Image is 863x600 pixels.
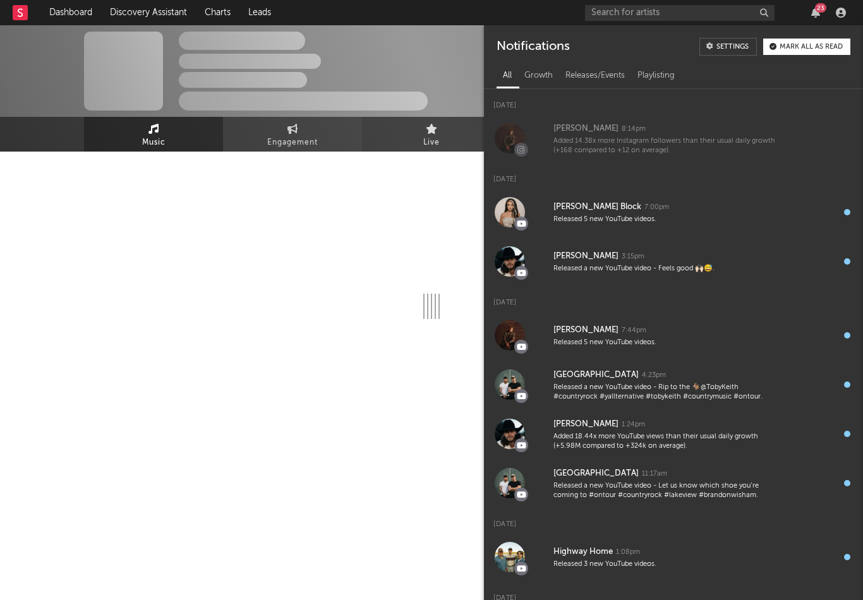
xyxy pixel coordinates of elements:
div: [DATE] [484,286,863,311]
div: [PERSON_NAME] [553,417,619,432]
a: [PERSON_NAME]1:24pmAdded 18.44x more YouTube views than their usual daily growth (+5.98M compared... [484,409,863,459]
div: [DATE] [484,163,863,188]
div: 11:17am [642,469,667,479]
a: Engagement [223,117,362,152]
div: 3:15pm [622,252,644,261]
div: Mark all as read [780,44,843,51]
div: 4:23pm [642,371,666,380]
div: Released 5 new YouTube videos. [553,215,776,224]
div: 1:08pm [616,548,640,557]
div: Settings [716,44,749,51]
a: [PERSON_NAME] Block7:00pmReleased 5 new YouTube videos. [484,188,863,237]
a: [PERSON_NAME]3:15pmReleased a new YouTube video - Feels good 🙌🏻😅. [484,237,863,286]
div: [PERSON_NAME] [553,249,619,264]
span: Engagement [267,135,318,150]
a: [PERSON_NAME]7:44pmReleased 5 new YouTube videos. [484,311,863,360]
a: [GEOGRAPHIC_DATA]11:17amReleased a new YouTube video - Let us know which shoe you’re coming to #o... [484,459,863,508]
div: Highway Home [553,544,613,560]
div: [GEOGRAPHIC_DATA] [553,368,639,383]
div: [PERSON_NAME] [553,121,619,136]
a: [GEOGRAPHIC_DATA]4:23pmReleased a new YouTube video - Rip to the 🐐@TobyKeith #countryrock #yallte... [484,360,863,409]
a: Music [84,117,223,152]
div: 23 [815,3,826,13]
div: 8:14pm [622,124,646,134]
div: Releases/Events [559,65,631,87]
div: Released 3 new YouTube videos. [553,560,776,569]
span: Live [423,135,440,150]
a: [PERSON_NAME]8:14pmAdded 14.38x more Instagram followers than their usual daily growth (+168 comp... [484,114,863,163]
div: Released 5 new YouTube videos. [553,338,776,347]
button: Mark all as read [763,39,850,55]
div: 7:00pm [644,203,669,212]
span: Music [142,135,166,150]
button: 23 [811,8,820,18]
div: 1:24pm [622,420,645,429]
div: [GEOGRAPHIC_DATA] [553,466,639,481]
div: [DATE] [484,508,863,532]
div: Growth [518,65,559,87]
div: [PERSON_NAME] [553,323,619,338]
a: Highway Home1:08pmReleased 3 new YouTube videos. [484,532,863,582]
div: 7:44pm [622,326,646,335]
a: Settings [699,38,757,56]
div: Released a new YouTube video - Rip to the 🐐@TobyKeith #countryrock #yallternative #tobykeith #cou... [553,383,776,402]
div: Added 18.44x more YouTube views than their usual daily growth (+5.98M compared to +324k on average). [553,432,776,452]
input: Search for artists [585,5,775,21]
div: Added 14.38x more Instagram followers than their usual daily growth (+168 compared to +12 on aver... [553,136,776,156]
div: Released a new YouTube video - Let us know which shoe you’re coming to #ontour #countryrock #lake... [553,481,776,501]
div: [DATE] [484,89,863,114]
div: Released a new YouTube video - Feels good 🙌🏻😅. [553,264,776,273]
a: Live [362,117,501,152]
div: All [497,65,518,87]
div: Playlisting [631,65,681,87]
div: [PERSON_NAME] Block [553,200,641,215]
div: Notifications [497,38,569,56]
